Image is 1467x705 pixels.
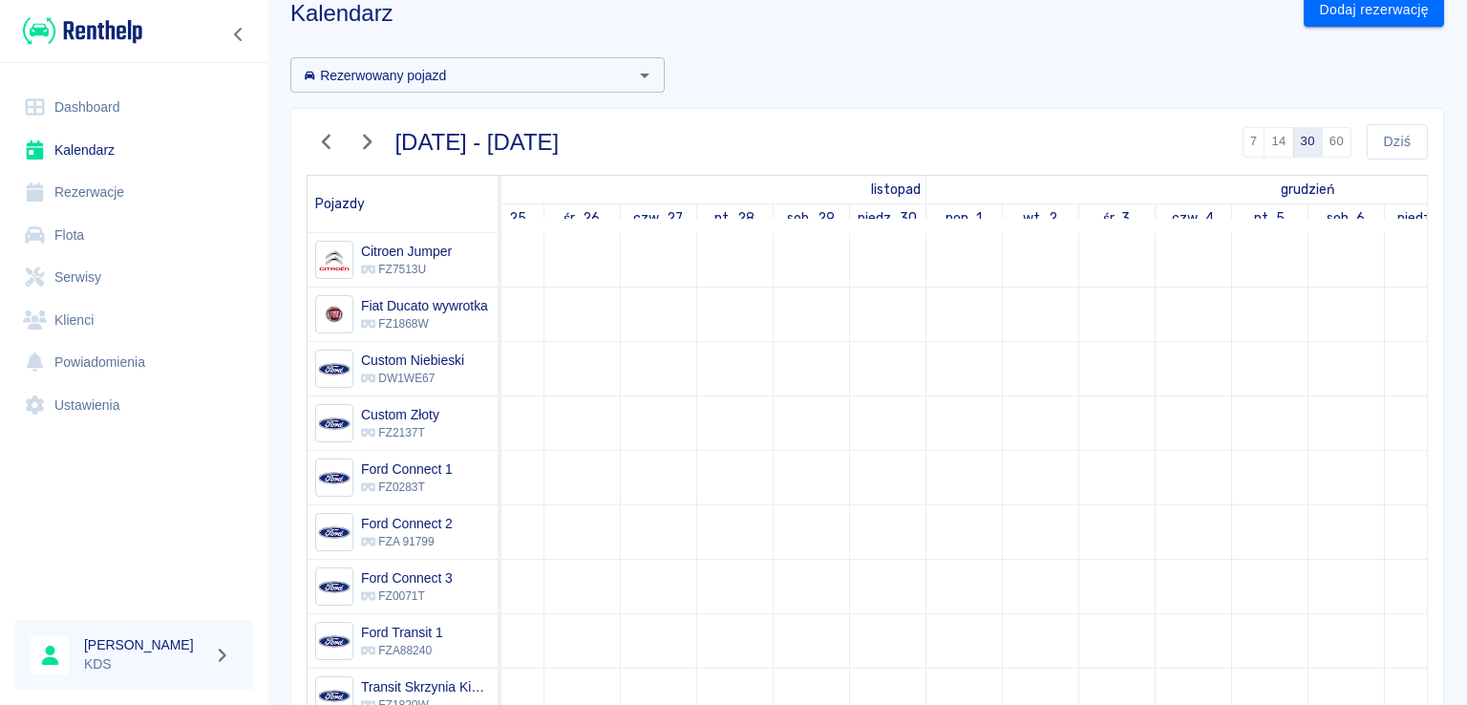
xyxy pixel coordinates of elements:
[1367,124,1428,160] button: Dziś
[361,623,443,642] h6: Ford Transit 1
[1322,127,1351,158] button: 60 dni
[318,626,350,657] img: Image
[361,459,453,479] h6: Ford Connect 1
[361,261,452,278] p: FZ7513U
[361,587,453,605] p: FZ0071T
[84,654,206,674] p: KDS
[710,204,759,232] a: 28 listopada 2025
[361,370,464,387] p: DW1WE67
[15,384,253,427] a: Ustawienia
[1167,204,1219,232] a: 4 grudnia 2025
[15,86,253,129] a: Dashboard
[318,517,350,548] img: Image
[628,204,688,232] a: 27 listopada 2025
[361,315,488,332] p: FZ1868W
[395,129,560,156] h3: [DATE] - [DATE]
[361,405,439,424] h6: Custom Złoty
[631,62,658,89] button: Otwórz
[15,129,253,172] a: Kalendarz
[1393,204,1452,232] a: 7 grudnia 2025
[318,353,350,385] img: Image
[782,204,840,232] a: 29 listopada 2025
[1264,127,1293,158] button: 14 dni
[15,214,253,257] a: Flota
[1276,176,1339,203] a: 1 grudnia 2025
[1322,204,1371,232] a: 6 grudnia 2025
[296,63,627,87] input: Wyszukaj i wybierz pojazdy...
[1249,204,1290,232] a: 5 grudnia 2025
[1293,127,1323,158] button: 30 dni
[224,22,253,47] button: Zwiń nawigację
[361,296,488,315] h6: Fiat Ducato wywrotka
[15,299,253,342] a: Klienci
[84,635,206,654] h6: [PERSON_NAME]
[941,204,988,232] a: 1 grudnia 2025
[318,299,350,331] img: Image
[361,533,453,550] p: FZA 91799
[318,408,350,439] img: Image
[361,568,453,587] h6: Ford Connect 3
[361,677,490,696] h6: Transit Skrzynia Kiper
[361,514,453,533] h6: Ford Connect 2
[318,571,350,603] img: Image
[318,245,350,276] img: Image
[23,15,142,47] img: Renthelp logo
[1243,127,1265,158] button: 7 dni
[361,351,464,370] h6: Custom Niebieski
[866,176,925,203] a: 11 listopada 2025
[361,479,453,496] p: FZ0283T
[361,424,439,441] p: FZ2137T
[318,462,350,494] img: Image
[15,256,253,299] a: Serwisy
[479,204,532,232] a: 25 listopada 2025
[559,204,605,232] a: 26 listopada 2025
[1098,204,1136,232] a: 3 grudnia 2025
[15,15,142,47] a: Renthelp logo
[1018,204,1062,232] a: 2 grudnia 2025
[315,196,365,212] span: Pojazdy
[361,642,443,659] p: FZA88240
[361,242,452,261] h6: Citroen Jumper
[15,341,253,384] a: Powiadomienia
[853,204,922,232] a: 30 listopada 2025
[15,171,253,214] a: Rezerwacje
